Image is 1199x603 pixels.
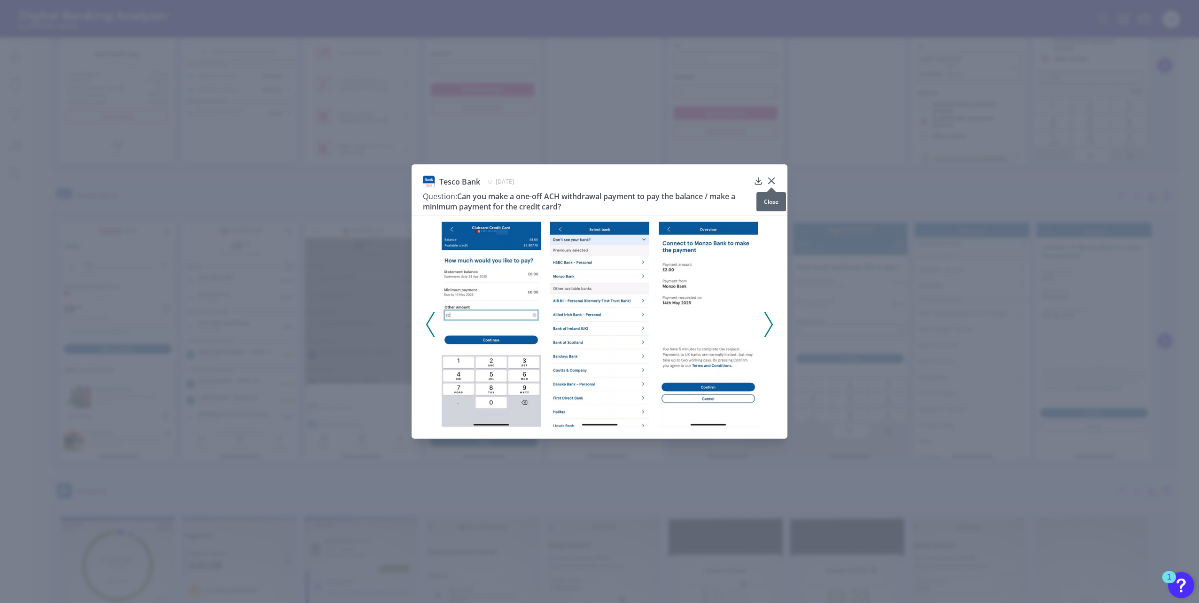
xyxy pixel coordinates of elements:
[423,191,457,201] span: Question:
[423,191,750,212] h3: Can you make a one-off ACH withdrawal payment to pay the balance / make a minimum payment for the...
[1168,572,1194,598] button: Open Resource Center, 1 new notification
[439,177,480,187] span: Tesco Bank
[756,192,786,211] div: Close
[496,178,514,186] span: [DATE]
[1167,577,1171,589] div: 1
